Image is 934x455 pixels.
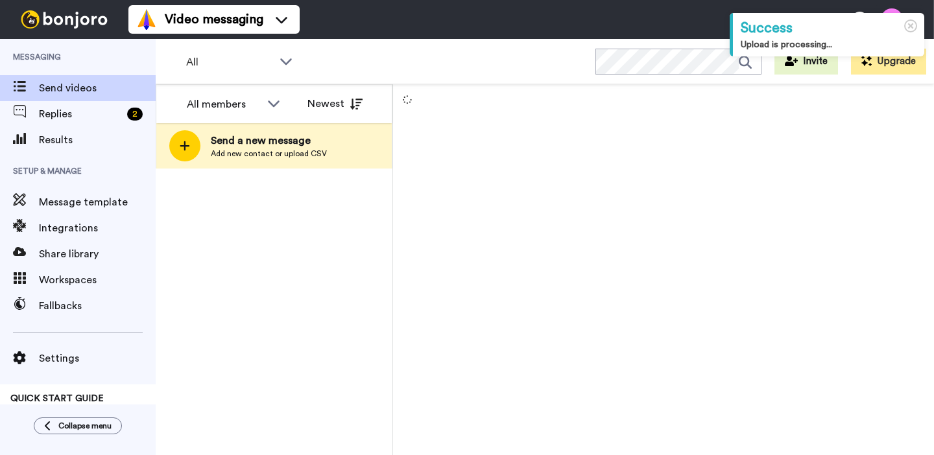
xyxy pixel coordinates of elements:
[298,91,372,117] button: Newest
[39,106,122,122] span: Replies
[165,10,263,29] span: Video messaging
[774,49,838,75] button: Invite
[136,9,157,30] img: vm-color.svg
[39,298,156,314] span: Fallbacks
[741,38,916,51] div: Upload is processing...
[211,133,327,148] span: Send a new message
[851,49,926,75] button: Upgrade
[39,351,156,366] span: Settings
[34,417,122,434] button: Collapse menu
[39,246,156,262] span: Share library
[127,108,143,121] div: 2
[39,80,156,96] span: Send videos
[187,97,261,112] div: All members
[16,10,113,29] img: bj-logo-header-white.svg
[58,421,112,431] span: Collapse menu
[39,132,156,148] span: Results
[39,194,156,210] span: Message template
[186,54,273,70] span: All
[39,220,156,236] span: Integrations
[10,394,104,403] span: QUICK START GUIDE
[741,18,916,38] div: Success
[39,272,156,288] span: Workspaces
[211,148,327,159] span: Add new contact or upload CSV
